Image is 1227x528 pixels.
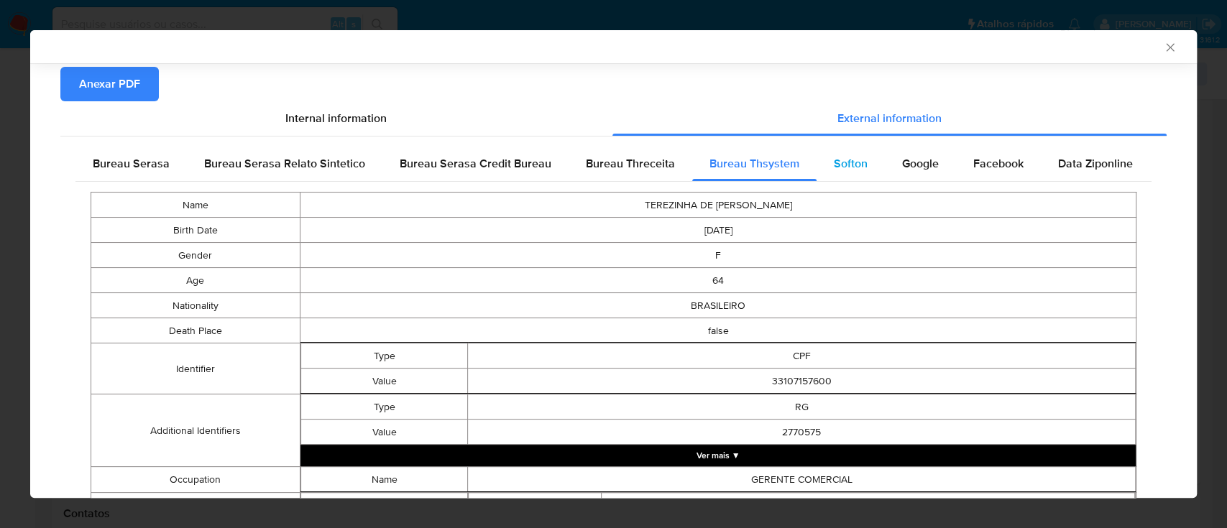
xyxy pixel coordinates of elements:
[91,193,300,218] td: Name
[300,193,1136,218] td: TEREZINHA DE [PERSON_NAME]
[468,420,1136,445] td: 2770575
[300,318,1136,343] td: false
[91,343,300,394] td: Identifier
[586,155,675,172] span: Bureau Threceita
[91,467,300,493] td: Occupation
[400,155,551,172] span: Bureau Serasa Credit Bureau
[204,155,365,172] span: Bureau Serasa Relato Sintetico
[469,493,602,518] td: Type
[79,68,140,100] span: Anexar PDF
[60,101,1167,136] div: Detailed info
[1058,155,1133,172] span: Data Ziponline
[468,467,1136,492] td: GERENTE COMERCIAL
[902,155,939,172] span: Google
[93,155,170,172] span: Bureau Serasa
[75,147,1152,181] div: Detailed external info
[973,155,1024,172] span: Facebook
[30,30,1197,498] div: closure-recommendation-modal
[300,218,1136,243] td: [DATE]
[602,493,1135,518] td: R
[468,369,1136,394] td: 33107157600
[285,110,387,126] span: Internal information
[300,420,467,445] td: Value
[91,218,300,243] td: Birth Date
[300,369,467,394] td: Value
[300,343,467,369] td: Type
[1163,40,1176,53] button: Fechar a janela
[60,67,159,101] button: Anexar PDF
[468,394,1136,420] td: RG
[300,293,1136,318] td: BRASILEIRO
[91,394,300,467] td: Additional Identifiers
[300,445,1136,466] button: Expand array
[300,268,1136,293] td: 64
[91,293,300,318] td: Nationality
[300,243,1136,268] td: F
[468,343,1136,369] td: CPF
[91,318,300,343] td: Death Place
[300,467,467,492] td: Name
[709,155,799,172] span: Bureau Thsystem
[91,243,300,268] td: Gender
[91,268,300,293] td: Age
[834,155,868,172] span: Softon
[300,394,467,420] td: Type
[837,110,942,126] span: External information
